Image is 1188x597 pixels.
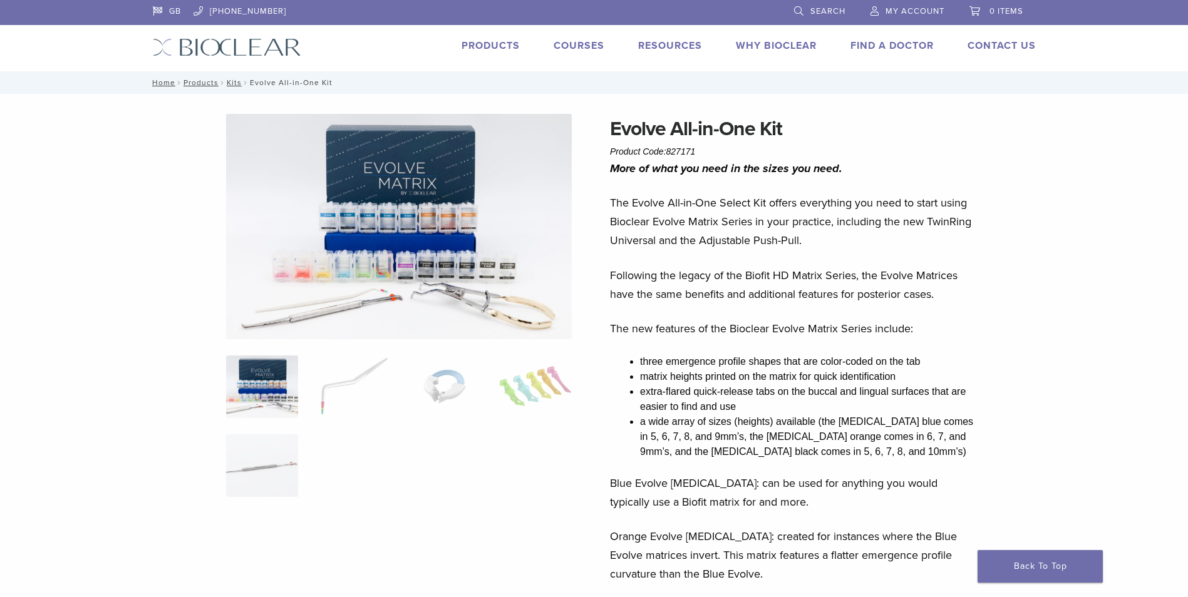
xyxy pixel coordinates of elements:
[638,39,702,52] a: Resources
[148,78,175,87] a: Home
[226,434,298,497] img: Evolve All-in-One Kit - Image 5
[610,527,978,583] p: Orange Evolve [MEDICAL_DATA]: created for instances where the Blue Evolve matrices invert. This m...
[610,266,978,304] p: Following the legacy of the Biofit HD Matrix Series, the Evolve Matrices have the same benefits a...
[226,114,572,339] img: IMG_0457
[317,355,389,418] img: Evolve All-in-One Kit - Image 2
[183,78,219,87] a: Products
[462,39,520,52] a: Products
[640,369,978,384] li: matrix heights printed on the matrix for quick identification
[810,6,845,16] span: Search
[666,146,696,156] span: 827171
[989,6,1023,16] span: 0 items
[408,355,480,418] img: Evolve All-in-One Kit - Image 3
[554,39,604,52] a: Courses
[850,39,934,52] a: Find A Doctor
[610,193,978,250] p: The Evolve All-in-One Select Kit offers everything you need to start using Bioclear Evolve Matrix...
[610,146,695,156] span: Product Code:
[640,354,978,369] li: three emergence profile shapes that are color-coded on the tab
[640,414,978,459] li: a wide array of sizes (heights) available (the [MEDICAL_DATA] blue comes in 5, 6, 7, 8, and 9mm’s...
[978,550,1103,583] a: Back To Top
[153,38,301,56] img: Bioclear
[219,79,227,86] span: /
[226,355,298,418] img: IMG_0457-scaled-e1745362001290-300x300.jpg
[610,114,978,144] h1: Evolve All-in-One Kit
[242,79,250,86] span: /
[640,384,978,414] li: extra-flared quick-release tabs on the buccal and lingual surfaces that are easier to find and use
[886,6,944,16] span: My Account
[143,71,1045,94] nav: Evolve All-in-One Kit
[968,39,1036,52] a: Contact Us
[610,474,978,511] p: Blue Evolve [MEDICAL_DATA]: can be used for anything you would typically use a Biofit matrix for ...
[610,319,978,338] p: The new features of the Bioclear Evolve Matrix Series include:
[736,39,817,52] a: Why Bioclear
[227,78,242,87] a: Kits
[175,79,183,86] span: /
[499,355,571,418] img: Evolve All-in-One Kit - Image 4
[610,161,842,175] i: More of what you need in the sizes you need.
